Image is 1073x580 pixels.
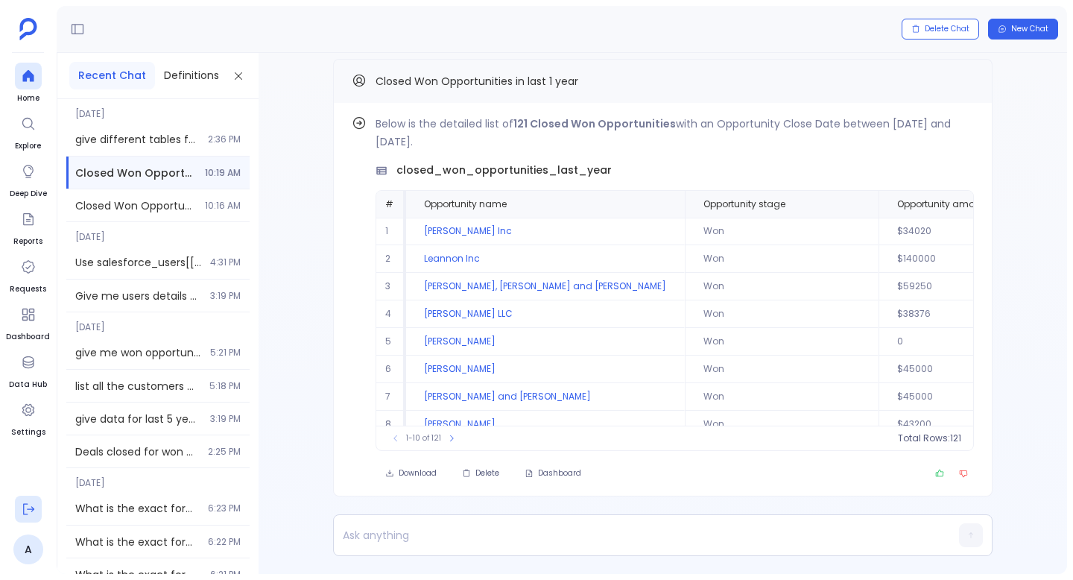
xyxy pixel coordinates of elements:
[75,132,199,147] span: give different tables for different values of User owner amount, with intervals of 250000
[406,411,685,438] td: [PERSON_NAME]
[703,198,785,210] span: Opportunity stage
[376,245,406,273] td: 2
[210,290,241,302] span: 3:19 PM
[69,62,155,89] button: Recent Chat
[15,92,42,104] span: Home
[513,116,676,131] strong: 121 Closed Won Opportunities
[75,379,200,394] span: list all the customers with aARR > 30k
[75,535,199,549] span: What is the exact formula and calculation logic for "Campaign Count per Contact"? How is this met...
[10,283,46,295] span: Requests
[988,19,1058,40] button: New Chat
[205,167,241,179] span: 10:19 AM
[685,273,879,300] td: Won
[685,218,879,245] td: Won
[396,163,612,178] span: closed_won_opportunities_last_year
[10,158,47,200] a: Deep Dive
[1011,24,1048,34] span: New Chat
[406,245,685,273] td: Leannon Inc
[685,383,879,411] td: Won
[66,312,250,333] span: [DATE]
[406,356,685,383] td: [PERSON_NAME]
[155,62,228,89] button: Definitions
[75,444,199,459] span: Deals closed for won opportunities closed in last year
[9,379,47,391] span: Data Hub
[210,413,241,425] span: 3:19 PM
[685,300,879,328] td: Won
[376,74,578,89] span: Closed Won Opportunities in last 1 year
[376,356,406,383] td: 6
[897,198,990,210] span: Opportunity amount
[75,501,199,516] span: What is the exact formula and calculation logic for "Campaign Count per Contact"? How is this met...
[685,411,879,438] td: Won
[210,347,241,359] span: 5:21 PM
[66,222,250,243] span: [DATE]
[685,328,879,356] td: Won
[75,166,196,180] span: Closed Won Opportunities in last 1 year
[6,301,50,343] a: Dashboard
[209,380,241,392] span: 5:18 PM
[515,463,591,484] button: Dashboard
[10,253,46,295] a: Requests
[376,411,406,438] td: 8
[9,349,47,391] a: Data Hub
[66,468,250,489] span: [DATE]
[15,110,42,152] a: Explore
[538,468,581,479] span: Dashboard
[376,218,406,245] td: 1
[11,426,45,438] span: Settings
[15,63,42,104] a: Home
[6,331,50,343] span: Dashboard
[19,18,37,40] img: petavue logo
[406,273,685,300] td: [PERSON_NAME], [PERSON_NAME] and [PERSON_NAME]
[13,535,43,564] a: A
[424,198,507,210] span: Opportunity name
[208,502,241,514] span: 6:23 PM
[75,345,201,360] span: give me won opportunities
[75,289,201,303] span: Give me users details with their opportunities. Use selective column in merge syntax.
[950,432,961,444] span: 121
[406,432,441,444] span: 1-10 of 121
[10,188,47,200] span: Deep Dive
[205,200,241,212] span: 10:16 AM
[898,432,950,444] span: Total Rows:
[376,463,446,484] button: Download
[208,446,241,458] span: 2:25 PM
[902,19,979,40] button: Delete Chat
[13,236,42,248] span: Reports
[208,536,241,548] span: 6:22 PM
[376,328,406,356] td: 5
[13,206,42,248] a: Reports
[15,140,42,152] span: Explore
[376,115,974,151] p: Below is the detailed list of with an Opportunity Close Date between [DATE] and [DATE].
[399,468,437,479] span: Download
[406,218,685,245] td: [PERSON_NAME] Inc
[376,300,406,328] td: 4
[75,255,201,270] span: Use salesforce_users[['a','b']].merge... This syntax you need to use in above output (users_oppor...
[66,99,250,120] span: [DATE]
[210,256,241,268] span: 4:31 PM
[75,198,196,213] span: Closed Won Opportunities in last 6month
[406,300,685,328] td: [PERSON_NAME] LLC
[11,397,45,438] a: Settings
[208,133,241,145] span: 2:36 PM
[685,245,879,273] td: Won
[376,383,406,411] td: 7
[75,412,201,426] span: give data for last 5 years in won_opportunities_last_year.
[925,24,969,34] span: Delete Chat
[385,198,393,210] span: #
[406,383,685,411] td: [PERSON_NAME] and [PERSON_NAME]
[685,356,879,383] td: Won
[406,328,685,356] td: [PERSON_NAME]
[376,273,406,300] td: 3
[475,468,499,479] span: Delete
[452,463,509,484] button: Delete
